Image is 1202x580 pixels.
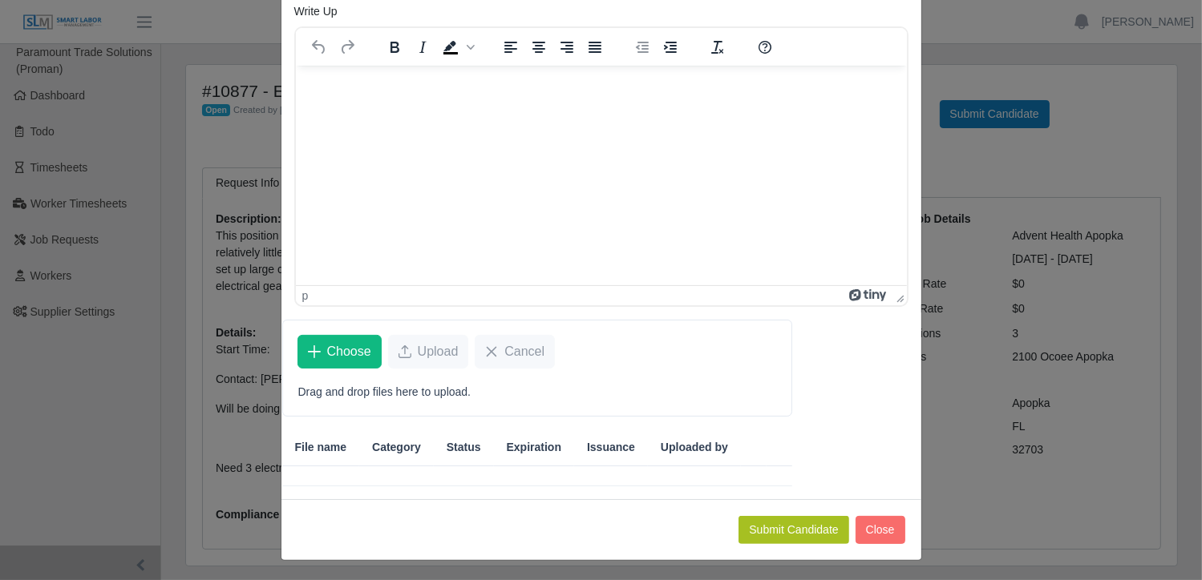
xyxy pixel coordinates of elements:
[381,36,408,58] button: Bold
[437,36,477,58] div: Background color Black
[409,36,436,58] button: Italic
[751,36,779,58] button: Help
[388,335,469,369] button: Upload
[587,439,635,456] span: Issuance
[581,36,609,58] button: Justify
[890,286,907,305] div: Press the Up and Down arrow keys to resize the editor.
[704,36,731,58] button: Clear formatting
[661,439,728,456] span: Uploaded by
[306,36,333,58] button: Undo
[475,335,555,369] button: Cancel
[739,516,848,544] button: Submit Candidate
[302,289,309,302] div: p
[296,66,907,285] iframe: Rich Text Area
[334,36,361,58] button: Redo
[327,342,371,361] span: Choose
[525,36,552,58] button: Align center
[856,516,905,544] button: Close
[418,342,459,361] span: Upload
[504,342,544,361] span: Cancel
[295,439,347,456] span: File name
[553,36,581,58] button: Align right
[849,289,889,302] a: Powered by Tiny
[497,36,524,58] button: Align left
[298,384,777,401] p: Drag and drop files here to upload.
[507,439,561,456] span: Expiration
[657,36,684,58] button: Increase indent
[447,439,481,456] span: Status
[297,335,382,369] button: Choose
[372,439,421,456] span: Category
[629,36,656,58] button: Decrease indent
